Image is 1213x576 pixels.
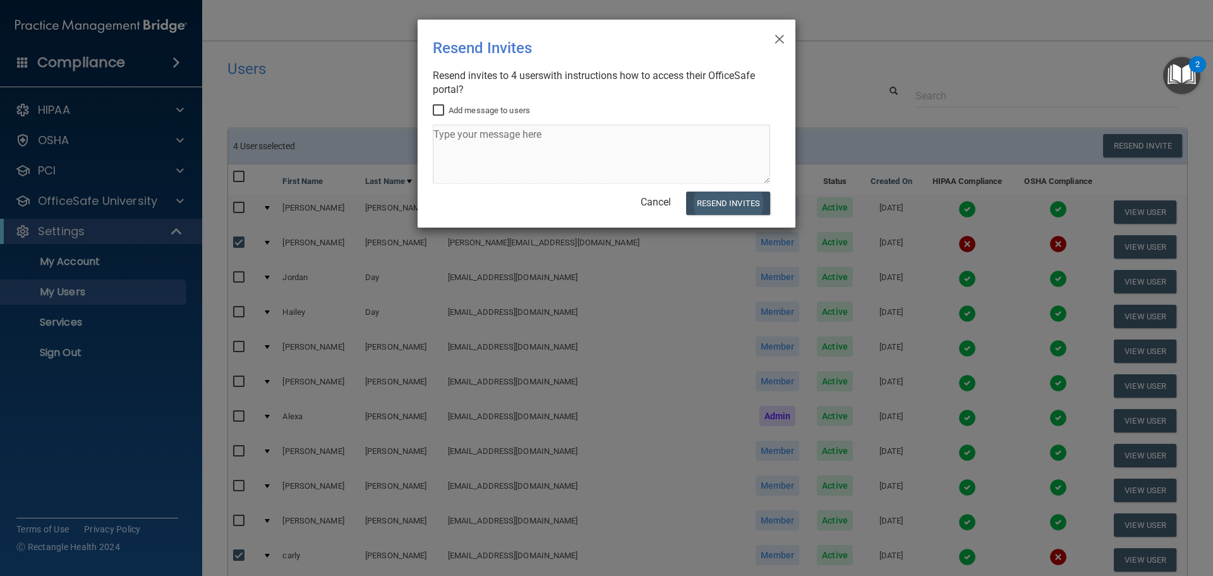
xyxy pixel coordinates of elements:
input: Add message to users [433,106,447,116]
div: 2 [1195,64,1200,81]
span: × [774,25,785,50]
button: Open Resource Center, 2 new notifications [1163,57,1200,94]
span: s [538,70,543,82]
button: Resend Invites [686,192,770,215]
div: Resend Invites [433,30,728,66]
a: Cancel [641,196,671,208]
div: Resend invites to 4 user with instructions how to access their OfficeSafe portal? [433,69,770,97]
label: Add message to users [433,103,530,118]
